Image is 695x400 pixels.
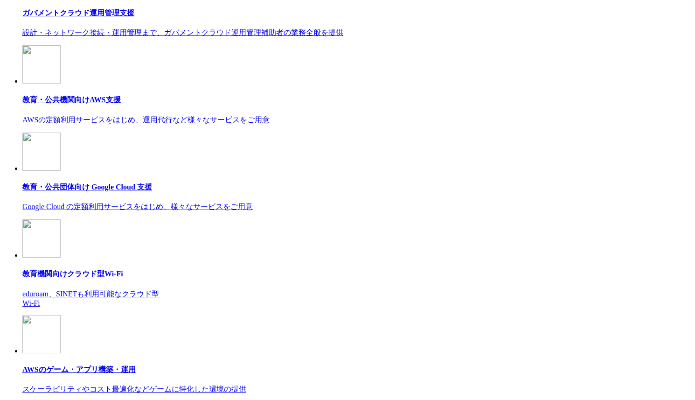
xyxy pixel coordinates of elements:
[22,385,691,394] p: スケーラビリティやコスト最適化などゲームに特化した環境の提供
[22,95,691,105] h4: 教育・公共機関向けAWS支援
[22,28,691,38] p: 設計・ネットワーク接続・運用管理まで、ガバメントクラウド運用管理補助者の業務全般を提供
[22,115,691,125] p: AWSの定額利用サービスをはじめ、運用代行など様々なサービスをご用意
[22,8,691,18] h4: ガバメントクラウド運用管理支援
[22,269,691,279] h4: 教育機関向けクラウド型Wi-Fi
[22,164,691,212] a: 教育・公共団体向け Google Cloud 支援 Google Cloud の定額利用サービスをはじめ、様々なサービスをご用意
[22,347,691,395] a: AWSのゲーム・アプリ構築・運用 スケーラビリティやコスト最適化などゲームに特化した環境の提供
[22,365,691,375] h4: AWSのゲーム・アプリ構築・運用
[22,251,691,308] a: 教育機関向けクラウド型Wi-Fi eduroam、SINETも利用可能なクラウド型Wi-Fi
[22,77,691,125] a: 教育・公共機関向けAWS支援 AWSの定額利用サービスをはじめ、運用代行など様々なサービスをご用意
[22,202,691,212] p: Google Cloud の定額利用サービスをはじめ、様々なサービスをご用意
[22,289,691,308] p: eduroam、SINETも利用可能なクラウド型 Wi-Fi
[22,182,691,192] h4: 教育・公共団体向け Google Cloud 支援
